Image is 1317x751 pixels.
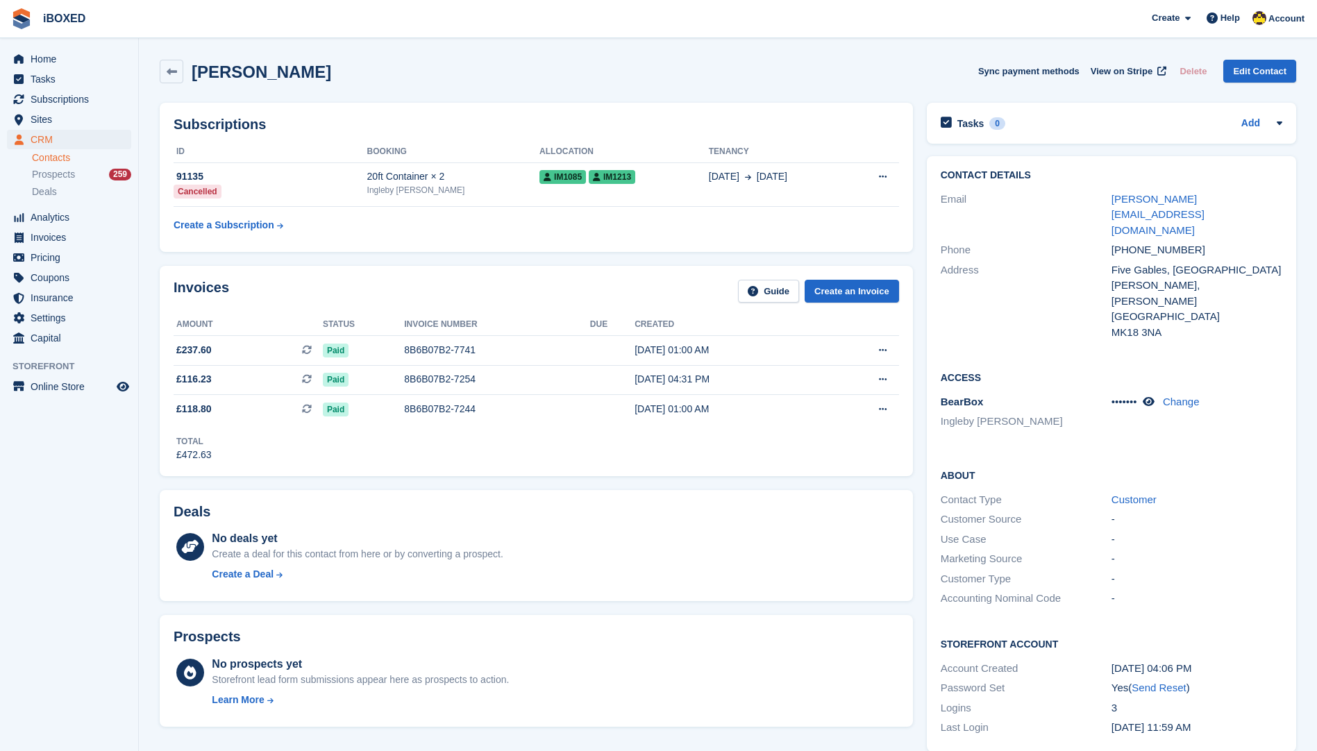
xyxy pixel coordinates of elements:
div: Learn More [212,693,264,707]
span: Paid [323,373,349,387]
div: Five Gables, [GEOGRAPHIC_DATA] [1112,262,1282,278]
div: Phone [941,242,1112,258]
div: MK18 3NA [1112,325,1282,341]
h2: [PERSON_NAME] [192,62,331,81]
a: menu [7,110,131,129]
span: Account [1268,12,1305,26]
span: Settings [31,308,114,328]
a: Contacts [32,151,131,164]
span: £237.60 [176,343,212,357]
div: - [1112,571,1282,587]
span: Sites [31,110,114,129]
h2: Storefront Account [941,636,1282,650]
th: Tenancy [709,141,848,163]
div: Password Set [941,680,1112,696]
div: [GEOGRAPHIC_DATA] [1112,309,1282,325]
a: Guide [738,280,799,303]
a: menu [7,69,131,89]
a: menu [7,90,131,109]
div: Cancelled [174,185,221,199]
a: View on Stripe [1085,60,1169,83]
div: 8B6B07B2-7254 [404,372,590,387]
span: ••••••• [1112,396,1137,407]
span: £116.23 [176,372,212,387]
div: Customer Source [941,512,1112,528]
div: Create a Subscription [174,218,274,233]
div: Account Created [941,661,1112,677]
div: [DATE] 01:00 AM [635,402,825,416]
span: Tasks [31,69,114,89]
a: menu [7,130,131,149]
img: stora-icon-8386f47178a22dfd0bd8f6a31ec36ba5ce8667c1dd55bd0f319d3a0aa187defe.svg [11,8,32,29]
a: menu [7,228,131,247]
span: Subscriptions [31,90,114,109]
th: Status [323,314,404,336]
div: 8B6B07B2-7741 [404,343,590,357]
div: [PHONE_NUMBER] [1112,242,1282,258]
div: Last Login [941,720,1112,736]
div: £472.63 [176,448,212,462]
a: Deals [32,185,131,199]
a: Create an Invoice [805,280,899,303]
h2: Deals [174,504,210,520]
div: Ingleby [PERSON_NAME] [367,184,540,196]
span: CRM [31,130,114,149]
div: 8B6B07B2-7244 [404,402,590,416]
th: Allocation [539,141,709,163]
span: ( ) [1128,682,1189,693]
a: menu [7,248,131,267]
h2: Tasks [957,117,984,130]
th: Invoice number [404,314,590,336]
a: menu [7,49,131,69]
a: Customer [1112,493,1157,505]
a: Edit Contact [1223,60,1296,83]
h2: Invoices [174,280,229,303]
div: Use Case [941,532,1112,548]
div: Storefront lead form submissions appear here as prospects to action. [212,673,509,687]
span: BearBox [941,396,984,407]
a: Learn More [212,693,509,707]
span: Capital [31,328,114,348]
span: Help [1220,11,1240,25]
a: Create a Deal [212,567,503,582]
h2: Contact Details [941,170,1282,181]
div: Accounting Nominal Code [941,591,1112,607]
a: Create a Subscription [174,212,283,238]
th: Amount [174,314,323,336]
a: Add [1241,116,1260,132]
div: 20ft Container × 2 [367,169,540,184]
a: Preview store [115,378,131,395]
span: Online Store [31,377,114,396]
div: 259 [109,169,131,180]
a: menu [7,377,131,396]
div: Create a deal for this contact from here or by converting a prospect. [212,547,503,562]
div: 91135 [174,169,367,184]
div: [PERSON_NAME], [PERSON_NAME] [1112,278,1282,309]
th: Created [635,314,825,336]
div: Address [941,262,1112,341]
a: menu [7,308,131,328]
div: Create a Deal [212,567,274,582]
img: Katie Brown [1252,11,1266,25]
span: Coupons [31,268,114,287]
a: iBOXED [37,7,91,30]
div: Yes [1112,680,1282,696]
span: Storefront [12,360,138,373]
span: Deals [32,185,57,199]
a: menu [7,268,131,287]
div: - [1112,512,1282,528]
div: - [1112,551,1282,567]
button: Sync payment methods [978,60,1080,83]
span: IM1085 [539,170,586,184]
div: [DATE] 04:31 PM [635,372,825,387]
div: No prospects yet [212,656,509,673]
div: 0 [989,117,1005,130]
span: [DATE] [757,169,787,184]
span: [DATE] [709,169,739,184]
a: menu [7,328,131,348]
h2: Subscriptions [174,117,899,133]
div: Email [941,192,1112,239]
a: Change [1163,396,1200,407]
h2: About [941,468,1282,482]
span: Paid [323,403,349,416]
